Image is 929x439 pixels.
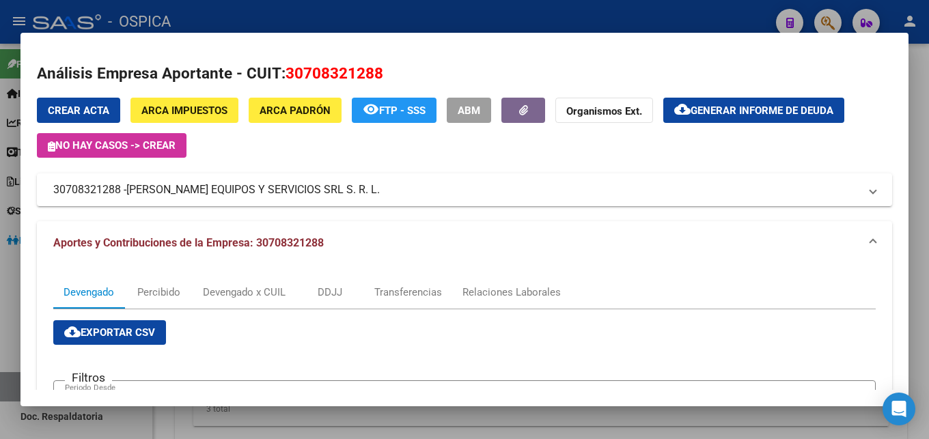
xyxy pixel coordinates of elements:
button: ARCA Padrón [249,98,342,123]
span: ARCA Impuestos [141,104,227,117]
span: FTP - SSS [379,104,426,117]
span: ABM [458,104,480,117]
button: Crear Acta [37,98,120,123]
span: ARCA Padrón [260,104,331,117]
mat-panel-title: 30708321288 - [53,182,859,198]
button: FTP - SSS [352,98,436,123]
div: Devengado [64,285,114,300]
span: Exportar CSV [64,326,155,339]
mat-expansion-panel-header: Aportes y Contribuciones de la Empresa: 30708321288 [37,221,892,265]
span: [PERSON_NAME] EQUIPOS Y SERVICIOS SRL S. R. L. [126,182,380,198]
button: No hay casos -> Crear [37,133,186,158]
span: Aportes y Contribuciones de la Empresa: 30708321288 [53,236,324,249]
mat-expansion-panel-header: 30708321288 -[PERSON_NAME] EQUIPOS Y SERVICIOS SRL S. R. L. [37,173,892,206]
div: Transferencias [374,285,442,300]
span: No hay casos -> Crear [48,139,176,152]
div: Devengado x CUIL [203,285,286,300]
button: ARCA Impuestos [130,98,238,123]
button: Organismos Ext. [555,98,653,123]
div: Relaciones Laborales [462,285,561,300]
mat-icon: cloud_download [674,101,691,117]
span: Crear Acta [48,104,109,117]
button: Generar informe de deuda [663,98,844,123]
button: Exportar CSV [53,320,166,345]
strong: Organismos Ext. [566,105,642,117]
div: Percibido [137,285,180,300]
mat-icon: cloud_download [64,324,81,340]
div: DDJJ [318,285,342,300]
mat-icon: remove_red_eye [363,101,379,117]
h2: Análisis Empresa Aportante - CUIT: [37,62,892,85]
span: 30708321288 [286,64,383,82]
span: Generar informe de deuda [691,104,833,117]
button: ABM [447,98,491,123]
h3: Filtros [65,370,112,385]
div: Open Intercom Messenger [883,393,915,425]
